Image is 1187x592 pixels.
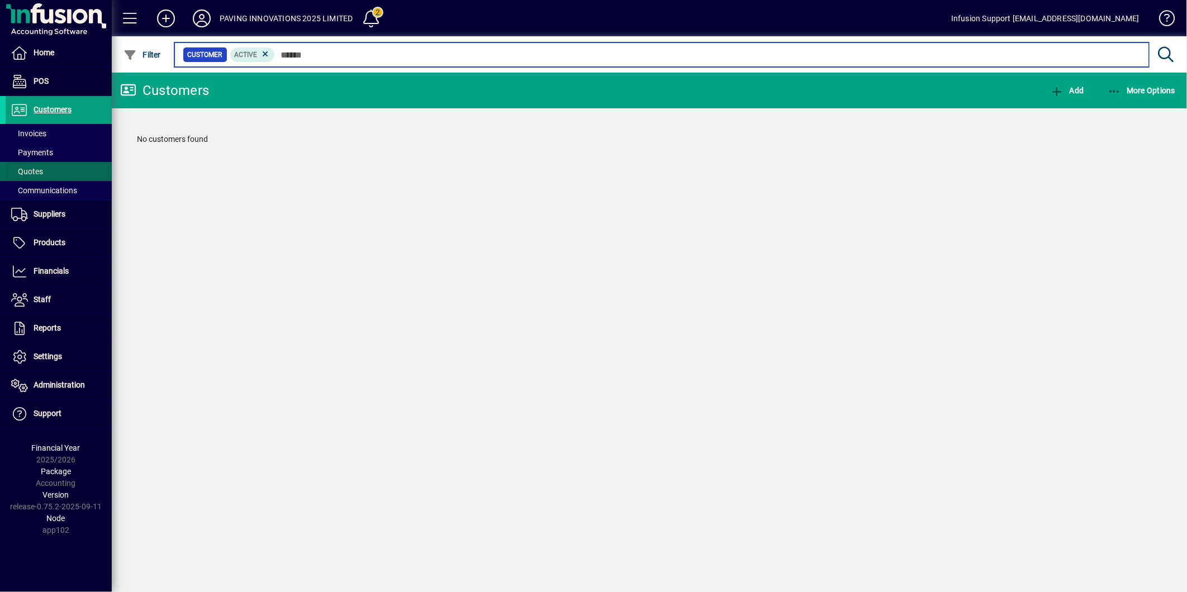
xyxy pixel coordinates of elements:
button: Add [1047,80,1086,101]
button: Profile [184,8,220,28]
span: Invoices [11,129,46,138]
span: Package [41,467,71,476]
span: Financial Year [32,443,80,452]
span: Communications [11,186,77,195]
span: Node [47,514,65,523]
div: Infusion Support [EMAIL_ADDRESS][DOMAIN_NAME] [951,9,1139,27]
a: POS [6,68,112,96]
a: Financials [6,257,112,285]
span: Suppliers [34,209,65,218]
span: Financials [34,266,69,275]
span: Settings [34,352,62,361]
div: Customers [120,82,209,99]
a: Payments [6,143,112,162]
span: Filter [124,50,161,59]
a: Support [6,400,112,428]
span: More Options [1108,86,1176,95]
a: Reports [6,314,112,342]
a: Administration [6,371,112,399]
a: Knowledge Base [1151,2,1173,39]
span: Support [34,409,61,418]
span: Quotes [11,167,43,176]
span: Add [1050,86,1084,95]
a: Quotes [6,162,112,181]
span: Customers [34,105,72,114]
a: Home [6,39,112,67]
a: Products [6,229,112,257]
div: No customers found [126,122,1173,156]
button: More Options [1105,80,1179,101]
button: Filter [121,45,164,65]
span: Version [43,490,69,499]
span: Home [34,48,54,57]
a: Communications [6,181,112,200]
span: Active [235,51,258,59]
span: Staff [34,295,51,304]
span: Reports [34,323,61,332]
span: POS [34,77,49,85]
a: Staff [6,286,112,314]
mat-chip: Activation Status: Active [230,47,275,62]
button: Add [148,8,184,28]
div: PAVING INNOVATIONS 2025 LIMITED [220,9,353,27]
a: Suppliers [6,200,112,228]
span: Customer [188,49,222,60]
a: Settings [6,343,112,371]
span: Administration [34,380,85,389]
span: Products [34,238,65,247]
span: Payments [11,148,53,157]
a: Invoices [6,124,112,143]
